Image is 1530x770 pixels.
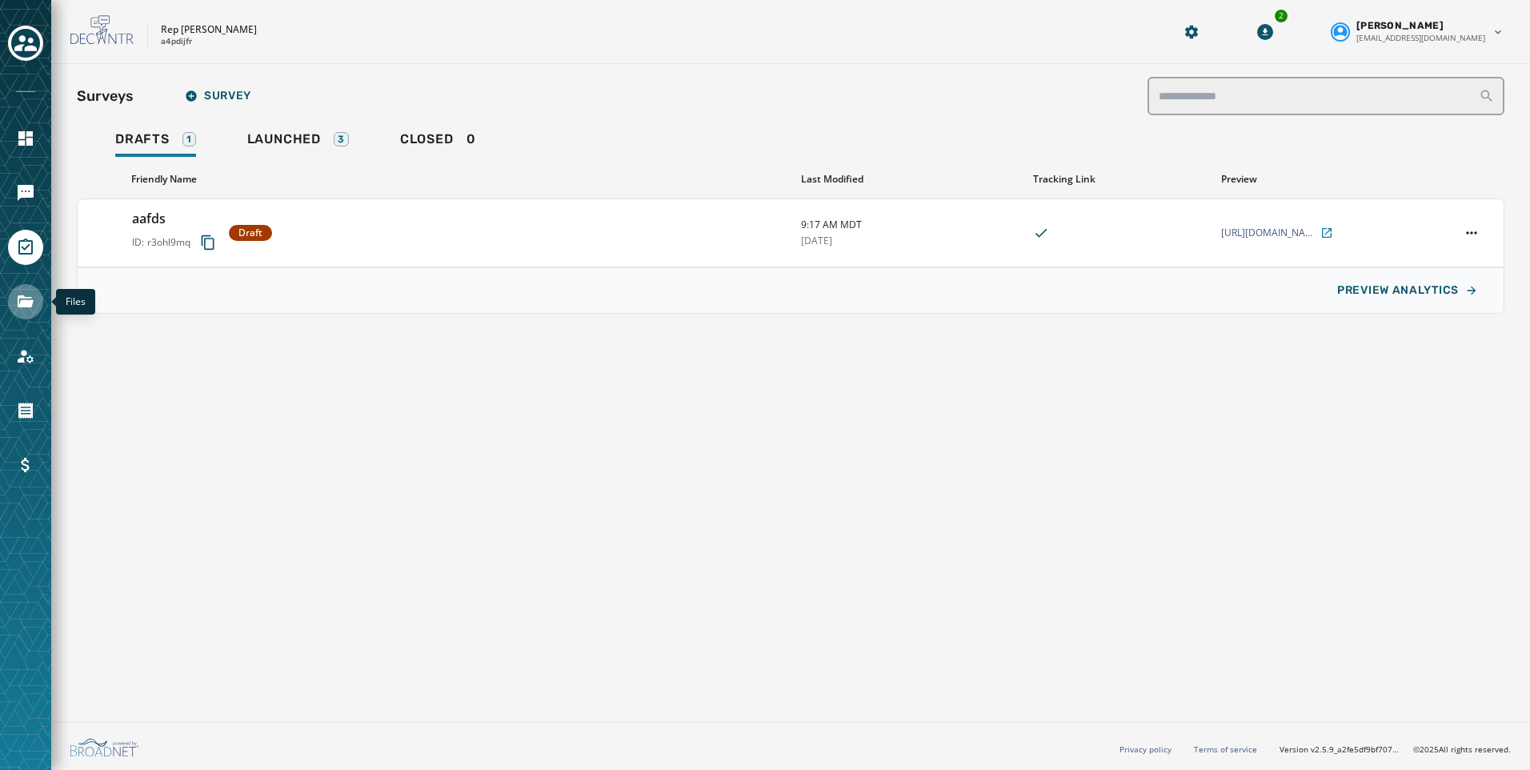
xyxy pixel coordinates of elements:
[1337,284,1459,297] span: PREVIEW ANALYTICS
[1251,18,1280,46] button: Download Menu
[247,131,321,147] span: Launched
[8,339,43,374] a: Navigate to Account
[161,23,257,36] p: Rep [PERSON_NAME]
[1356,32,1485,44] span: [EMAIL_ADDRESS][DOMAIN_NAME]
[131,173,788,186] div: Friendly Name
[1324,13,1511,50] button: User settings
[8,393,43,428] a: Navigate to Orders
[1280,744,1400,756] span: Version
[147,236,190,249] span: r3ohl9mq
[161,36,192,48] p: a4pdijfr
[132,236,144,249] span: ID:
[182,132,196,146] div: 1
[801,219,1019,231] span: 9:17 AM MDT
[13,13,522,30] body: Rich Text Area
[8,26,43,61] button: Toggle account select drawer
[801,235,1019,247] span: [DATE]
[56,289,95,315] div: Files
[194,228,222,257] button: Copy survey ID to clipboard
[1194,744,1257,755] a: Terms of service
[115,131,170,147] span: Drafts
[1460,222,1483,244] button: aafds action menu
[8,175,43,211] a: Navigate to Messaging
[1311,744,1400,756] span: v2.5.9_a2fe5df9bf7071e1522954d516a80c78c649093f
[1033,173,1208,186] div: Tracking Link
[1221,227,1317,239] span: [URL][DOMAIN_NAME]
[8,230,43,265] a: Navigate to Surveys
[77,85,134,107] h2: Surveys
[1177,18,1206,46] button: Manage global settings
[400,131,476,157] div: 0
[8,121,43,156] a: Navigate to Home
[801,173,1020,186] div: Last Modified
[1221,173,1440,186] div: Preview
[1413,744,1511,755] span: © 2025 All rights reserved.
[238,227,262,239] span: Draft
[8,447,43,483] a: Navigate to Billing
[1119,744,1172,755] a: Privacy policy
[1273,8,1289,24] div: 2
[132,209,222,228] h3: aafds
[400,131,454,147] span: Closed
[8,284,43,319] a: Navigate to Files
[1356,19,1444,32] span: [PERSON_NAME]
[185,90,251,102] span: Survey
[334,132,349,146] div: 3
